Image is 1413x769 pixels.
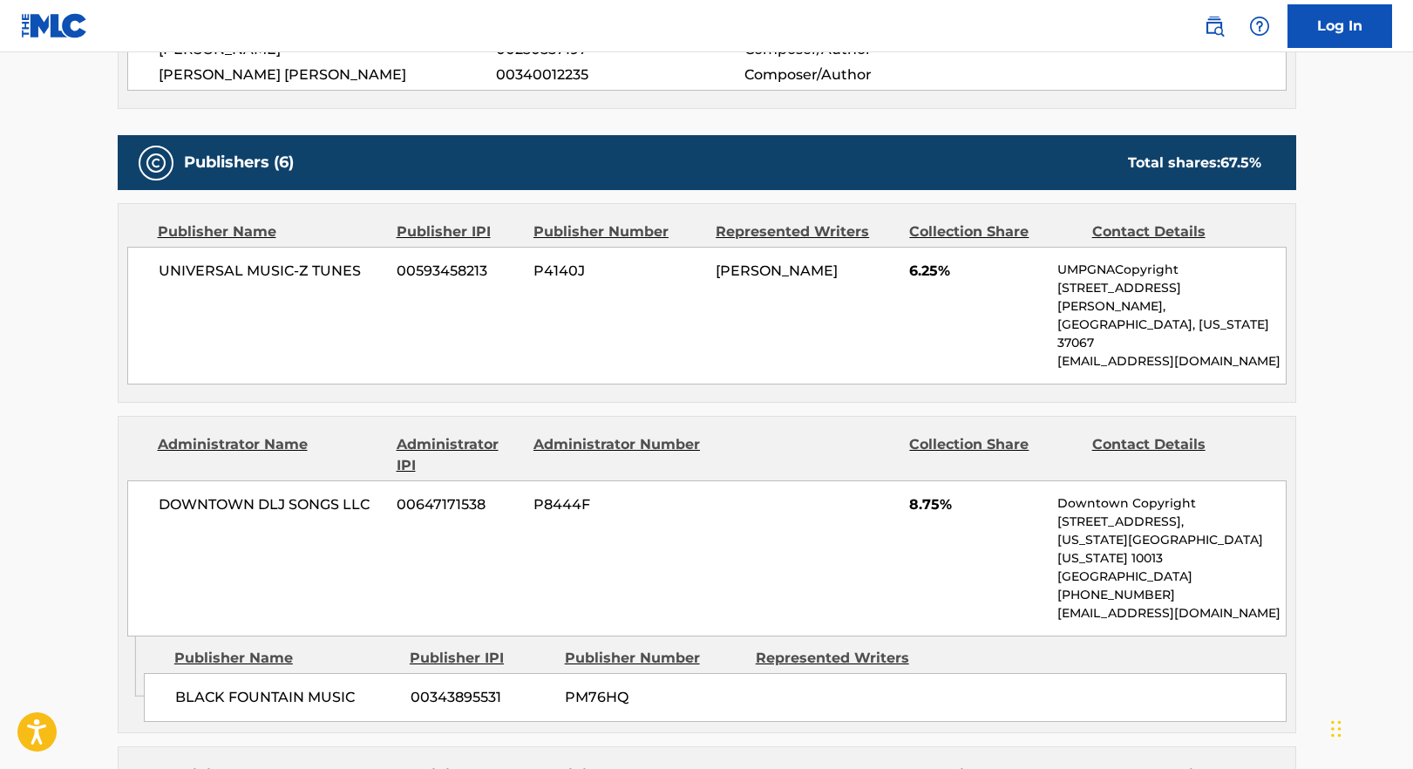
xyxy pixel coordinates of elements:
img: MLC Logo [21,13,88,38]
p: [GEOGRAPHIC_DATA], [US_STATE] 37067 [1057,316,1285,352]
p: [STREET_ADDRESS][PERSON_NAME], [1057,279,1285,316]
div: Represented Writers [716,221,896,242]
p: Downtown Copyright [1057,494,1285,513]
iframe: Chat Widget [1326,685,1413,769]
div: Drag [1331,703,1342,755]
div: Publisher Name [158,221,384,242]
img: search [1204,16,1225,37]
span: 6.25% [909,261,1044,282]
span: BLACK FOUNTAIN MUSIC [175,687,397,708]
span: 8.75% [909,494,1044,515]
a: Log In [1287,4,1392,48]
p: [GEOGRAPHIC_DATA] [1057,568,1285,586]
div: Collection Share [909,434,1078,476]
span: 00647171538 [397,494,520,515]
div: Publisher Number [533,221,703,242]
p: [PHONE_NUMBER] [1057,586,1285,604]
span: P4140J [533,261,703,282]
span: 00593458213 [397,261,520,282]
div: Administrator Number [533,434,703,476]
span: 00340012235 [496,65,744,85]
span: [PERSON_NAME] [PERSON_NAME] [159,65,497,85]
span: PM76HQ [565,687,743,708]
div: Publisher IPI [397,221,520,242]
div: Represented Writers [756,648,934,669]
span: [PERSON_NAME] [716,262,838,279]
p: [EMAIL_ADDRESS][DOMAIN_NAME] [1057,604,1285,623]
a: Public Search [1197,9,1232,44]
div: Publisher Number [565,648,743,669]
span: Composer/Author [744,65,970,85]
div: Total shares: [1128,153,1261,174]
img: help [1249,16,1270,37]
div: Publisher IPI [410,648,552,669]
div: Administrator Name [158,434,384,476]
h5: Publishers (6) [184,153,294,173]
p: [STREET_ADDRESS], [1057,513,1285,531]
span: UNIVERSAL MUSIC-Z TUNES [159,261,384,282]
div: Collection Share [909,221,1078,242]
p: [EMAIL_ADDRESS][DOMAIN_NAME] [1057,352,1285,371]
img: Publishers [146,153,166,174]
p: [US_STATE][GEOGRAPHIC_DATA][US_STATE] 10013 [1057,531,1285,568]
div: Publisher Name [174,648,397,669]
div: Help [1242,9,1277,44]
div: Contact Details [1092,221,1261,242]
span: 00343895531 [411,687,552,708]
p: UMPGNACopyright [1057,261,1285,279]
span: DOWNTOWN DLJ SONGS LLC [159,494,384,515]
div: Administrator IPI [397,434,520,476]
span: P8444F [533,494,703,515]
div: Contact Details [1092,434,1261,476]
span: 67.5 % [1220,154,1261,171]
